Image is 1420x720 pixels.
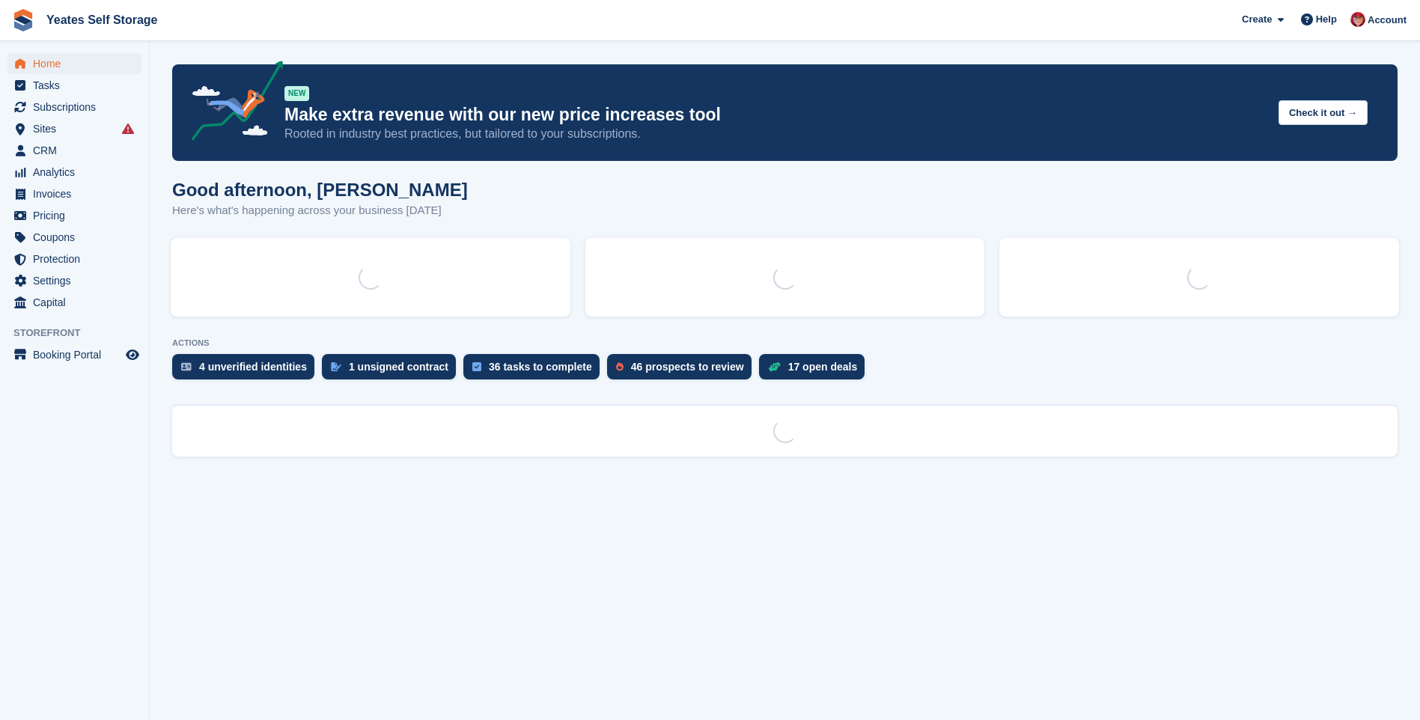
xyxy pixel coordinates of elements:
a: 17 open deals [759,354,873,387]
img: task-75834270c22a3079a89374b754ae025e5fb1db73e45f91037f5363f120a921f8.svg [472,362,481,371]
a: Yeates Self Storage [40,7,164,32]
span: Booking Portal [33,344,123,365]
p: Rooted in industry best practices, but tailored to your subscriptions. [284,126,1267,142]
h1: Good afternoon, [PERSON_NAME] [172,180,468,200]
span: Settings [33,270,123,291]
img: prospect-51fa495bee0391a8d652442698ab0144808aea92771e9ea1ae160a38d050c398.svg [616,362,624,371]
a: menu [7,162,141,183]
a: menu [7,140,141,161]
img: Wendie Tanner [1350,12,1365,27]
a: Preview store [124,346,141,364]
p: ACTIONS [172,338,1398,348]
a: 36 tasks to complete [463,354,607,387]
a: menu [7,75,141,96]
div: 17 open deals [788,361,858,373]
a: 1 unsigned contract [322,354,463,387]
span: Tasks [33,75,123,96]
a: 4 unverified identities [172,354,322,387]
a: menu [7,97,141,118]
a: menu [7,183,141,204]
a: menu [7,248,141,269]
span: Invoices [33,183,123,204]
span: Capital [33,292,123,313]
a: menu [7,270,141,291]
p: Here's what's happening across your business [DATE] [172,202,468,219]
div: 1 unsigned contract [349,361,448,373]
span: Help [1316,12,1337,27]
img: verify_identity-adf6edd0f0f0b5bbfe63781bf79b02c33cf7c696d77639b501bdc392416b5a36.svg [181,362,192,371]
a: menu [7,118,141,139]
a: menu [7,344,141,365]
img: contract_signature_icon-13c848040528278c33f63329250d36e43548de30e8caae1d1a13099fd9432cc5.svg [331,362,341,371]
img: deal-1b604bf984904fb50ccaf53a9ad4b4a5d6e5aea283cecdc64d6e3604feb123c2.svg [768,361,781,372]
a: menu [7,53,141,74]
div: NEW [284,86,309,101]
a: menu [7,227,141,248]
span: Subscriptions [33,97,123,118]
button: Check it out → [1279,100,1368,125]
span: Pricing [33,205,123,226]
div: 4 unverified identities [199,361,307,373]
a: menu [7,292,141,313]
a: 46 prospects to review [607,354,759,387]
span: Create [1242,12,1272,27]
img: stora-icon-8386f47178a22dfd0bd8f6a31ec36ba5ce8667c1dd55bd0f319d3a0aa187defe.svg [12,9,34,31]
a: menu [7,205,141,226]
i: Smart entry sync failures have occurred [122,123,134,135]
span: Storefront [13,326,149,341]
span: CRM [33,140,123,161]
div: 46 prospects to review [631,361,744,373]
span: Coupons [33,227,123,248]
span: Sites [33,118,123,139]
span: Home [33,53,123,74]
p: Make extra revenue with our new price increases tool [284,104,1267,126]
span: Account [1368,13,1407,28]
span: Analytics [33,162,123,183]
span: Protection [33,248,123,269]
div: 36 tasks to complete [489,361,592,373]
img: price-adjustments-announcement-icon-8257ccfd72463d97f412b2fc003d46551f7dbcb40ab6d574587a9cd5c0d94... [179,61,284,146]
